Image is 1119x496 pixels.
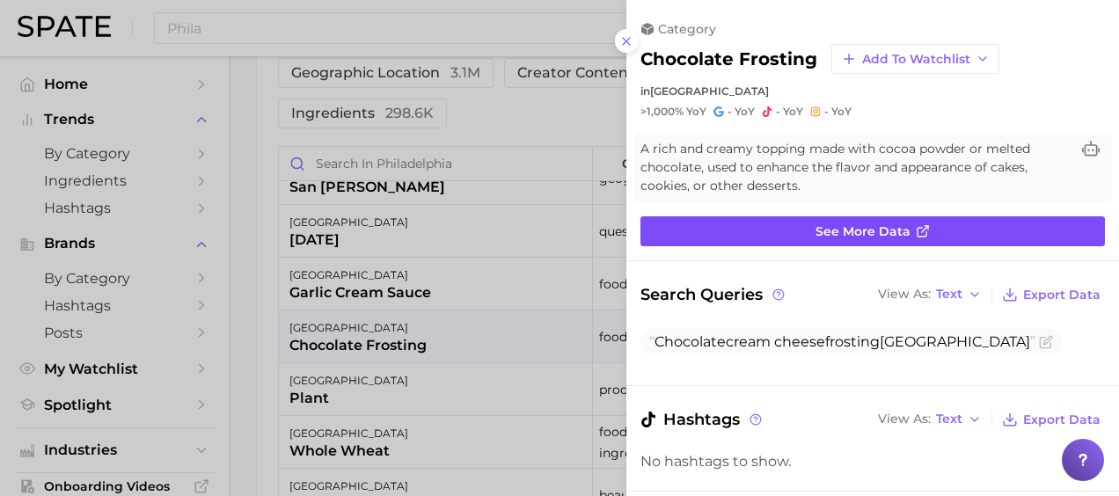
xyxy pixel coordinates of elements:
span: YoY [783,105,803,119]
button: Flag as miscategorized or irrelevant [1039,335,1053,349]
span: frosting [825,333,880,350]
span: Chocolate [655,333,726,350]
span: Export Data [1023,412,1101,427]
span: Text [936,289,962,299]
button: Add to Watchlist [831,44,999,74]
span: Add to Watchlist [862,52,970,67]
button: Export Data [998,282,1105,307]
span: - [776,105,780,118]
span: YoY [686,105,706,119]
button: Export Data [998,407,1105,432]
h2: chocolate frosting [640,48,817,69]
span: >1,000% [640,105,684,118]
button: View AsText [874,408,986,431]
span: - [824,105,829,118]
span: Export Data [1023,288,1101,303]
span: [GEOGRAPHIC_DATA] [650,84,769,98]
div: in [640,84,1105,98]
a: See more data [640,216,1105,246]
button: View AsText [874,283,986,306]
div: No hashtags to show. [640,453,1105,470]
span: Hashtags [640,407,764,432]
span: YoY [735,105,755,119]
span: View As [878,289,931,299]
span: cream cheese [GEOGRAPHIC_DATA] [649,333,1035,350]
span: A rich and creamy topping made with cocoa powder or melted chocolate, used to enhance the flavor ... [640,140,1070,195]
span: See more data [815,224,911,239]
span: Search Queries [640,282,787,307]
span: category [658,21,716,37]
span: View As [878,414,931,424]
span: YoY [831,105,852,119]
span: - [728,105,732,118]
span: Text [936,414,962,424]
